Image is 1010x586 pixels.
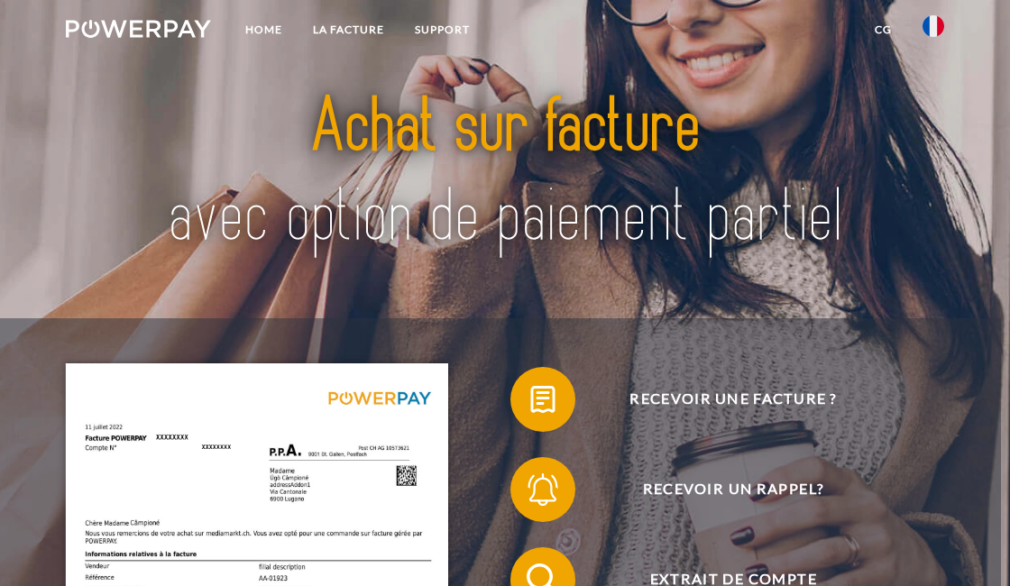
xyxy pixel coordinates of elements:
[399,14,485,46] a: Support
[535,367,932,432] span: Recevoir une facture ?
[510,367,932,432] button: Recevoir une facture ?
[154,59,856,287] img: title-powerpay_fr.svg
[535,457,932,522] span: Recevoir un rappel?
[487,363,956,435] a: Recevoir une facture ?
[510,457,932,522] button: Recevoir un rappel?
[523,379,564,419] img: qb_bill.svg
[523,469,564,509] img: qb_bell.svg
[66,20,211,38] img: logo-powerpay-white.svg
[230,14,298,46] a: Home
[487,453,956,526] a: Recevoir un rappel?
[859,14,907,46] a: CG
[923,15,944,37] img: fr
[298,14,399,46] a: LA FACTURE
